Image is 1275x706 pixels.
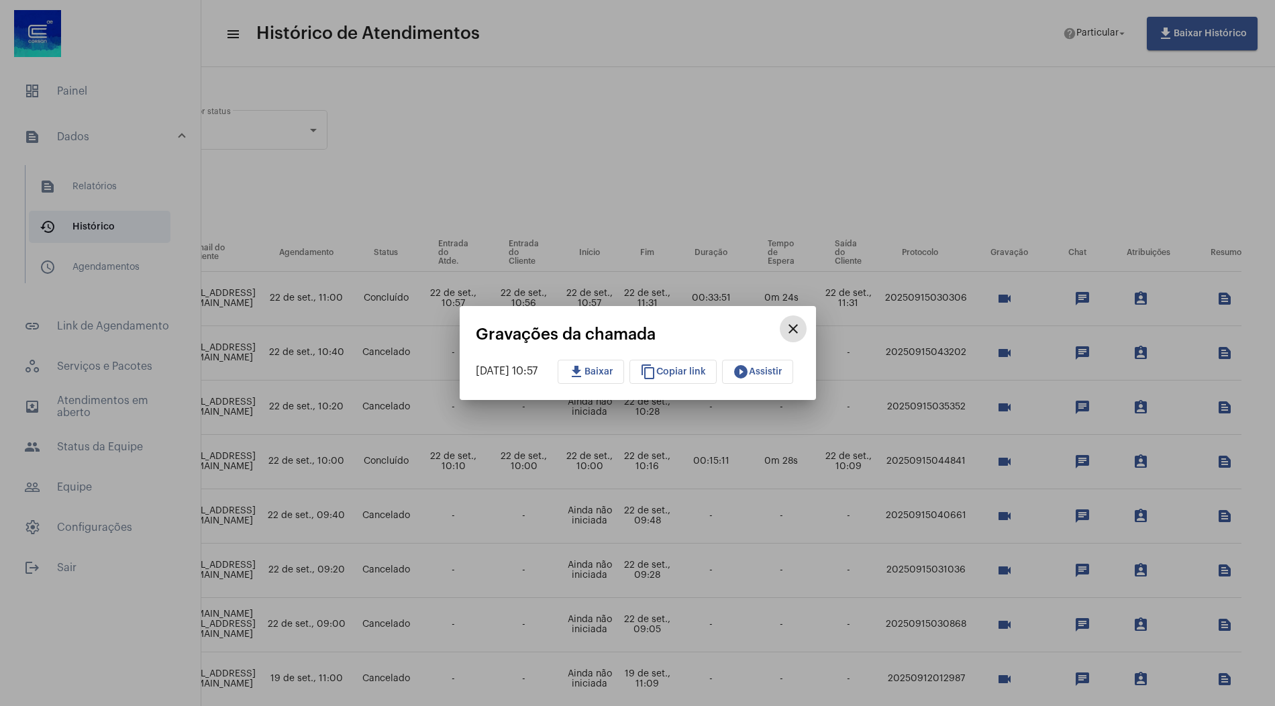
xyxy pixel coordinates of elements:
button: Assistir [722,360,793,384]
span: Assistir [733,367,782,376]
button: Copiar link [629,360,717,384]
span: [DATE] 10:57 [476,366,538,376]
mat-icon: download [568,364,584,380]
span: Copiar link [640,367,706,376]
mat-icon: play_circle_filled [733,364,749,380]
span: Baixar [568,367,613,376]
mat-card-title: Gravações da chamada [476,325,780,343]
mat-icon: content_copy [640,364,656,380]
mat-icon: close [785,321,801,337]
button: Baixar [558,360,624,384]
